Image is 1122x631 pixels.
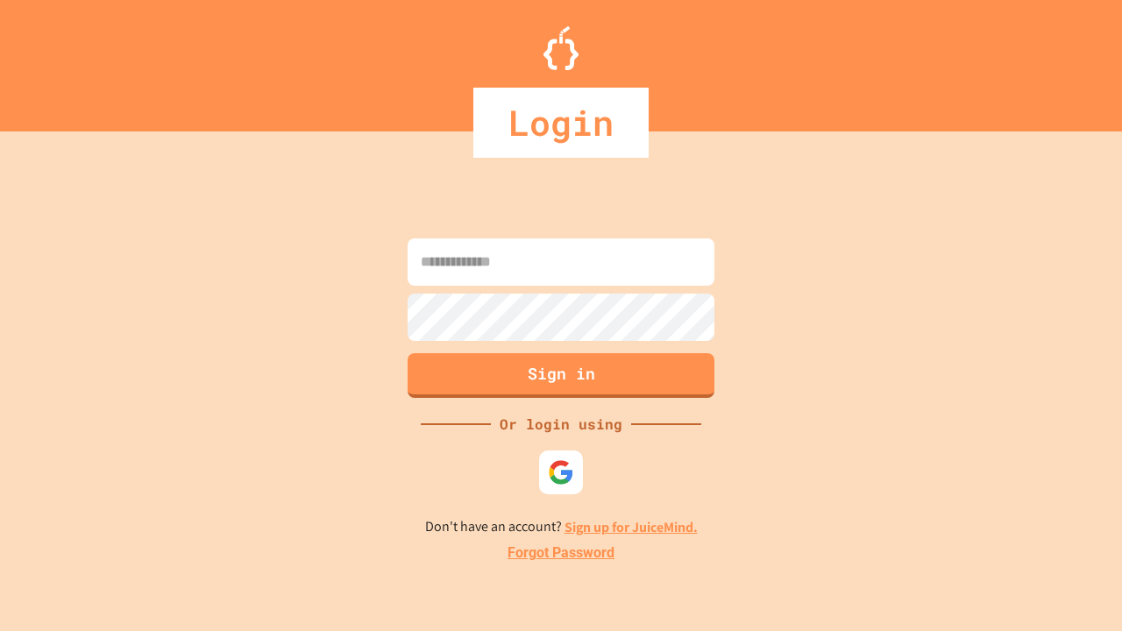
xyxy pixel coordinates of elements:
[491,414,631,435] div: Or login using
[425,516,698,538] p: Don't have an account?
[473,88,649,158] div: Login
[548,459,574,486] img: google-icon.svg
[543,26,579,70] img: Logo.svg
[508,542,614,564] a: Forgot Password
[565,518,698,536] a: Sign up for JuiceMind.
[408,353,714,398] button: Sign in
